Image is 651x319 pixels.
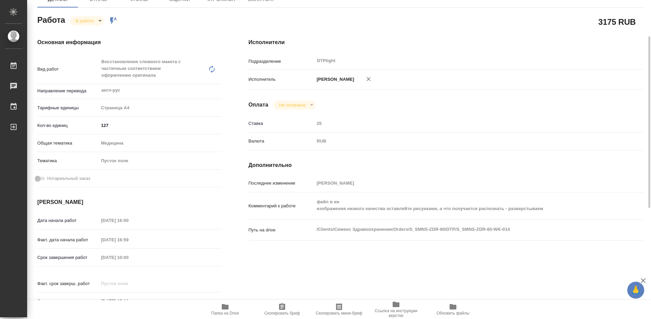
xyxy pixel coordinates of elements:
[249,180,314,187] p: Последнее изменение
[70,16,104,25] div: В работе
[249,138,314,145] p: Валюта
[197,300,254,319] button: Папка на Drive
[437,311,470,316] span: Обновить файлы
[99,235,158,245] input: Пустое поле
[277,102,307,108] button: Не оплачена
[74,18,96,24] button: В работе
[37,217,99,224] p: Дата начала работ
[99,252,158,262] input: Пустое поле
[264,311,300,316] span: Скопировать бриф
[37,254,99,261] p: Срок завершения работ
[598,16,636,27] h2: 3175 RUB
[249,161,644,169] h4: Дополнительно
[37,298,99,305] p: Срок завершения услуги
[37,237,99,243] p: Факт. дата начала работ
[99,215,158,225] input: Пустое поле
[37,66,99,73] p: Вид работ
[101,157,213,164] div: Пустое поле
[630,283,642,297] span: 🙏
[249,101,269,109] h4: Оплата
[627,282,644,299] button: 🙏
[37,88,99,94] p: Направление перевода
[99,120,221,130] input: ✎ Введи что-нибудь
[274,100,315,110] div: В работе
[314,118,611,128] input: Пустое поле
[361,72,376,87] button: Удалить исполнителя
[99,155,221,167] div: Пустое поле
[47,175,90,182] span: Нотариальный заказ
[249,227,314,233] p: Путь на drive
[368,300,425,319] button: Ссылка на инструкции верстки
[249,58,314,65] p: Подразделение
[249,120,314,127] p: Ставка
[314,178,611,188] input: Пустое поле
[249,76,314,83] p: Исполнитель
[314,135,611,147] div: RUB
[311,300,368,319] button: Скопировать мини-бриф
[314,196,611,214] textarea: файл в ин изображения низкого качества оставляйте рисунками, а что получается распознать - развер...
[211,311,239,316] span: Папка на Drive
[37,122,99,129] p: Кол-во единиц
[249,38,644,46] h4: Исполнители
[314,224,611,235] textarea: /Clients/Сименс Здравоохранение/Orders/S_SMNS-ZDR-80/DTP/S_SMNS-ZDR-80-WK-014
[254,300,311,319] button: Скопировать бриф
[372,308,420,318] span: Ссылка на инструкции верстки
[99,137,221,149] div: Медицина
[37,157,99,164] p: Тематика
[425,300,481,319] button: Обновить файлы
[37,140,99,147] p: Общая тематика
[99,279,158,288] input: Пустое поле
[37,198,221,206] h4: [PERSON_NAME]
[316,311,362,316] span: Скопировать мини-бриф
[37,13,65,25] h2: Работа
[99,102,221,114] div: Страница А4
[37,280,99,287] p: Факт. срок заверш. работ
[37,105,99,111] p: Тарифные единицы
[249,203,314,209] p: Комментарий к работе
[314,76,354,83] p: [PERSON_NAME]
[37,38,221,46] h4: Основная информация
[99,296,158,306] input: ✎ Введи что-нибудь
